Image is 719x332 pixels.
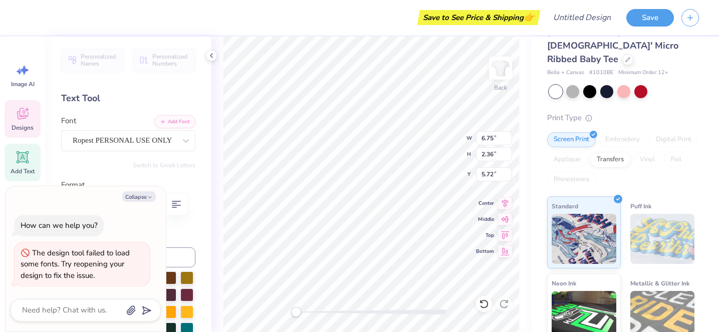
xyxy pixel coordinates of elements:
[590,152,630,167] div: Transfers
[545,8,619,28] input: Untitled Design
[630,278,689,288] span: Metallic & Glitter Ink
[626,9,674,27] button: Save
[476,199,494,207] span: Center
[649,132,698,147] div: Digital Print
[618,69,668,77] span: Minimum Order: 12 +
[524,11,535,23] span: 👉
[547,69,584,77] span: Bella + Canvas
[11,167,35,175] span: Add Text
[61,92,195,105] div: Text Tool
[21,248,130,280] div: The design tool failed to load some fonts. Try reopening your design to fix the issue.
[21,220,98,230] div: How can we help you?
[630,214,695,264] img: Puff Ink
[122,191,156,202] button: Collapse
[11,80,35,88] span: Image AI
[547,172,596,187] div: Rhinestones
[589,69,613,77] span: # 1010BE
[61,49,124,72] button: Personalized Names
[476,231,494,239] span: Top
[547,112,699,124] div: Print Type
[420,10,538,25] div: Save to See Price & Shipping
[133,49,195,72] button: Personalized Numbers
[664,152,688,167] div: Foil
[599,132,646,147] div: Embroidery
[547,132,596,147] div: Screen Print
[152,53,189,67] span: Personalized Numbers
[476,215,494,223] span: Middle
[633,152,661,167] div: Vinyl
[133,161,195,169] button: Switch to Greek Letters
[61,179,195,191] label: Format
[476,247,494,255] span: Bottom
[547,26,678,65] span: [PERSON_NAME] + Canvas [DEMOGRAPHIC_DATA]' Micro Ribbed Baby Tee
[494,83,507,92] div: Back
[81,53,118,67] span: Personalized Names
[61,115,76,127] label: Font
[552,278,576,288] span: Neon Ink
[552,214,616,264] img: Standard
[291,307,301,317] div: Accessibility label
[552,201,578,211] span: Standard
[630,201,651,211] span: Puff Ink
[154,115,195,128] button: Add Font
[491,58,511,78] img: Back
[12,124,34,132] span: Designs
[547,152,587,167] div: Applique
